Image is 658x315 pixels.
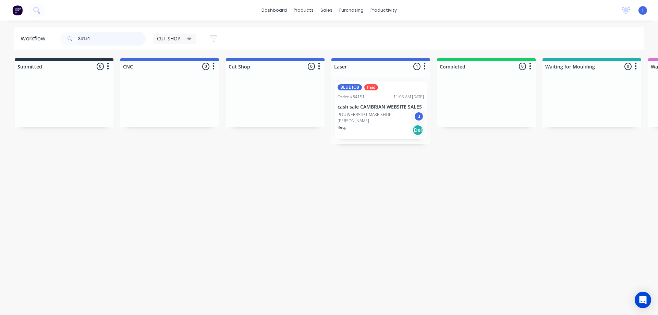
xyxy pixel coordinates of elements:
[635,292,651,308] div: Open Intercom Messenger
[258,5,290,15] a: dashboard
[338,124,346,130] p: Req.
[338,112,414,124] p: PO #WEB35431 MAKE SHOP - [PERSON_NAME]
[21,35,49,43] div: Workflow
[642,7,644,13] span: J
[364,84,378,90] div: Paid
[338,104,424,110] p: cash sale CAMBRIAN WEBSITE SALES
[338,84,362,90] div: BLUE JOB
[336,5,367,15] div: purchasing
[317,5,336,15] div: sales
[335,81,427,139] div: BLUE JOBPaidOrder #8415111:05 AM [DATE]cash sale CAMBRIAN WEBSITE SALESPO #WEB35431 MAKE SHOP - [...
[367,5,400,15] div: productivity
[338,94,365,100] div: Order #84151
[414,111,424,122] div: J
[412,125,423,136] div: Del
[157,35,180,42] span: CUT SHOP
[12,5,23,15] img: Factory
[393,94,424,100] div: 11:05 AM [DATE]
[78,32,146,46] input: Search for orders...
[290,5,317,15] div: products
